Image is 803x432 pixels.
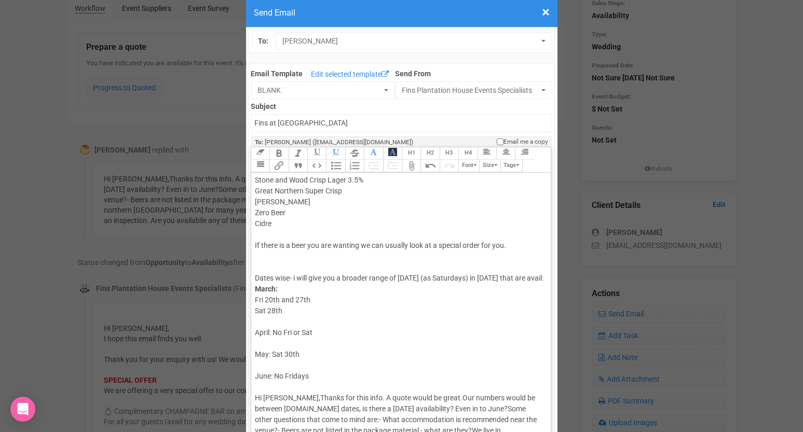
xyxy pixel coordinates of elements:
[479,160,500,172] button: Size
[458,147,477,160] button: Heading 4
[478,147,496,160] button: Align Left
[364,147,383,160] button: Font Colour
[251,160,269,172] button: Align Justified
[345,160,364,172] button: Numbers
[402,147,420,160] button: Heading 1
[402,160,420,172] button: Attach Files
[307,160,326,172] button: Code
[503,137,548,146] span: Email me a copy
[440,160,458,172] button: Redo
[251,68,303,79] label: Email Template
[289,147,307,160] button: Italic
[465,149,472,156] span: H4
[251,147,269,160] button: Clear Formatting at cursor
[402,85,539,95] span: Fins Plantation House Events Specialists
[364,160,383,172] button: Decrease Level
[282,36,539,46] span: [PERSON_NAME]
[500,160,523,172] button: Tags
[307,147,326,160] button: Underline
[458,160,479,172] button: Font
[257,85,382,95] span: BLANK
[326,147,345,160] button: Underline Colour
[255,138,263,146] strong: To:
[269,147,288,160] button: Bold
[542,4,550,21] span: ×
[383,147,402,160] button: Font Background
[427,149,434,156] span: H2
[326,160,345,172] button: Bullets
[258,36,268,47] label: To:
[395,66,553,79] label: Send From
[289,160,307,172] button: Quote
[265,138,413,146] span: [PERSON_NAME] ([EMAIL_ADDRESS][DOMAIN_NAME])
[420,147,439,160] button: Heading 2
[345,147,364,160] button: Strikethrough
[445,149,453,156] span: H3
[420,160,439,172] button: Undo
[10,397,35,422] div: Open Intercom Messenger
[440,147,458,160] button: Heading 3
[515,147,534,160] button: Align Right
[251,99,552,112] label: Subject
[383,160,402,172] button: Increase Level
[269,160,288,172] button: Link
[255,285,278,293] strong: March:
[408,149,415,156] span: H1
[496,147,515,160] button: Align Center
[308,68,391,81] a: Edit selected template
[254,6,550,19] h4: Send Email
